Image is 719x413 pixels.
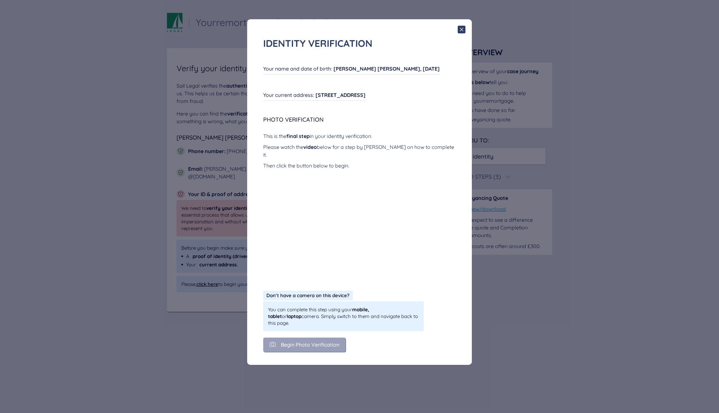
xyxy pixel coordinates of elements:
[263,65,332,72] span: Your name and date of birth :
[334,65,440,72] span: [PERSON_NAME] [PERSON_NAME], [DATE]
[268,306,419,326] span: You can complete this step using your or camera. Simply switch to them and navigate back to this ...
[263,176,456,284] iframe: Video Verification Guide
[263,162,456,169] div: Then click the button below to begin.
[316,92,366,98] span: [STREET_ADDRESS]
[303,144,317,150] span: video
[281,342,339,348] span: Begin Photo Verification
[263,116,324,123] span: Photo Verification
[266,292,350,298] span: Don’t have a camera on this device?
[263,37,372,49] span: Identity verification
[263,92,314,98] span: Your current address :
[263,132,456,140] div: This is the in your identity verification.
[287,313,301,319] span: laptop
[268,306,369,319] span: mobile, tablet
[286,133,310,139] span: final step
[263,143,456,159] div: Please watch the below for a step by [PERSON_NAME] on how to complete it.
